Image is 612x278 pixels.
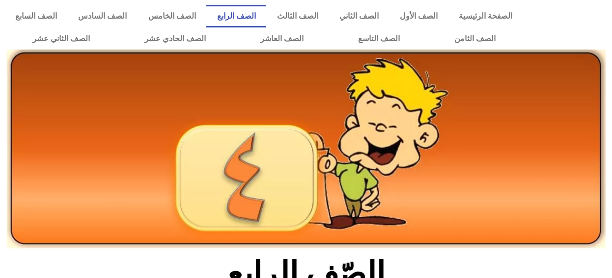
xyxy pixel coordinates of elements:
[329,5,389,27] a: الصف الثاني
[233,27,331,50] a: الصف العاشر
[68,5,138,27] a: الصف السادس
[448,5,523,27] a: الصفحة الرئيسية
[389,5,448,27] a: الصف الأول
[427,27,523,50] a: الصف الثامن
[117,27,233,50] a: الصف الحادي عشر
[138,5,206,27] a: الصف الخامس
[331,27,427,50] a: الصف التاسع
[5,27,117,50] a: الصف الثاني عشر
[206,5,266,27] a: الصف الرابع
[266,5,329,27] a: الصف الثالث
[5,5,68,27] a: الصف السابع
